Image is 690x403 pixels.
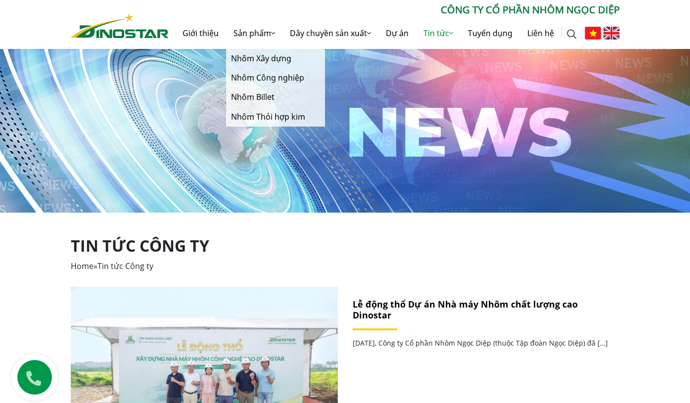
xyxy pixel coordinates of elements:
a: Nhôm Công nghiệp [226,68,325,88]
img: Nhôm Dinostar [71,13,169,38]
a: Dự án [378,17,416,49]
a: Nhôm Xây dựng [226,49,325,68]
img: search [567,29,577,39]
a: Tuyển dụng [460,17,520,49]
a: Tin tức [416,17,460,49]
a: Sản phẩm [226,17,282,49]
a: Liên hệ [520,17,561,49]
a: Home [71,261,93,271]
a: Dây chuyền sản xuất [282,17,378,49]
a: Giới thiệu [175,17,226,49]
p: CÔNG TY CỔ PHẦN NHÔM NGỌC DIỆP [169,2,620,17]
p: [DATE], Công ty Cổ phần Nhôm Ngọc Diệp (thuộc Tập đoàn Ngọc Diệp) đã […] [353,338,610,348]
a: Nhôm Thỏi hợp kim [226,107,325,127]
h1: Tin tức Công ty [71,236,620,255]
a: Nhôm Billet [226,88,325,107]
img: English [603,27,620,40]
a: Lễ động thổ Dự án Nhà máy Nhôm chất lượng cao Dinostar [353,298,578,321]
span: Tin tức Công ty [97,261,153,271]
span: » [71,261,153,271]
img: Tiếng Việt [585,27,601,40]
